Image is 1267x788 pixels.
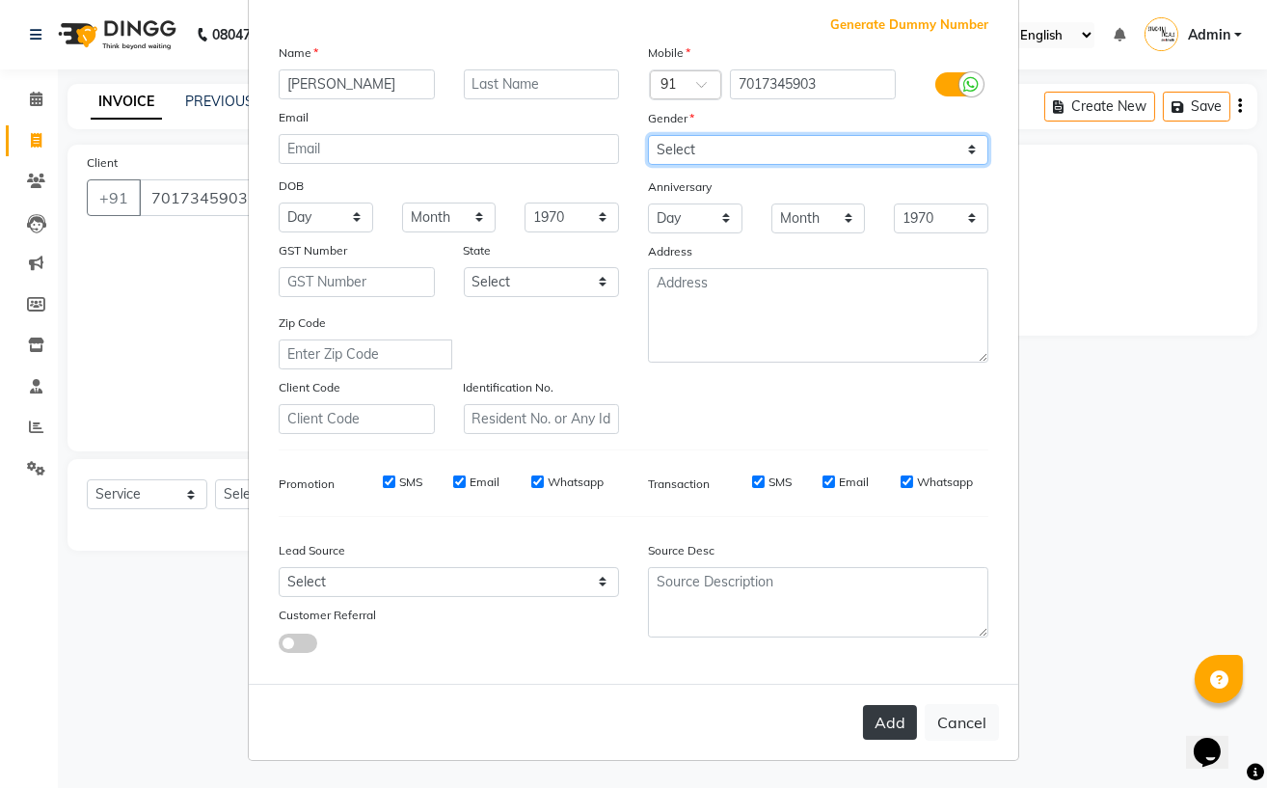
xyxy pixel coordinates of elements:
label: Client Code [279,379,340,396]
label: Gender [648,110,694,127]
span: Generate Dummy Number [830,15,988,35]
input: Last Name [464,69,620,99]
label: Email [470,474,499,491]
input: Enter Zip Code [279,340,452,369]
label: Name [279,44,318,62]
label: Source Desc [648,542,714,559]
label: SMS [399,474,422,491]
label: Lead Source [279,542,345,559]
label: Promotion [279,476,335,493]
label: Identification No. [464,379,554,396]
input: Client Code [279,404,435,434]
label: GST Number [279,242,347,259]
label: SMS [768,474,792,491]
button: Add [863,705,917,740]
label: State [464,242,492,259]
label: Email [279,109,309,126]
label: Mobile [648,44,690,62]
input: Mobile [730,69,897,99]
label: Customer Referral [279,607,376,624]
button: Cancel [925,704,999,741]
label: Address [648,243,692,260]
label: Transaction [648,476,710,493]
input: First Name [279,69,435,99]
label: Zip Code [279,314,326,332]
iframe: chat widget [1186,711,1248,769]
label: Anniversary [648,178,712,196]
label: Whatsapp [548,474,604,491]
label: Email [839,474,869,491]
label: DOB [279,177,304,195]
input: GST Number [279,267,435,297]
input: Resident No. or Any Id [464,404,620,434]
input: Email [279,134,619,164]
label: Whatsapp [917,474,973,491]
